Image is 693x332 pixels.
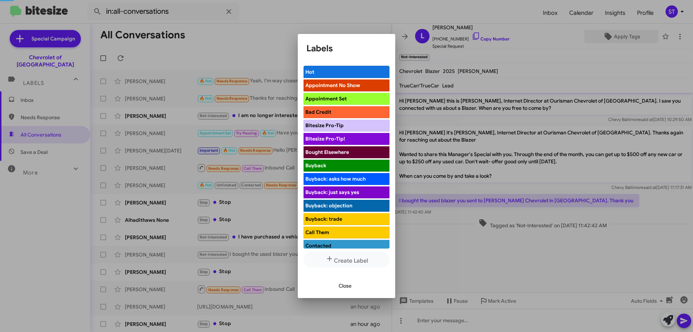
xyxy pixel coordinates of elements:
[305,202,352,209] span: Buyback: objection
[305,135,345,142] span: Bitesize Pro-Tip!
[305,176,366,182] span: Buyback: asks how much
[305,229,329,236] span: Call Them
[305,242,331,249] span: Contacted
[305,82,360,89] span: Appointment No Show
[305,122,344,129] span: Bitesize Pro-Tip
[305,69,314,75] span: Hot
[306,43,387,54] h1: Labels
[333,279,357,292] button: Close
[305,189,359,195] span: Buyback: just says yes
[339,279,352,292] span: Close
[305,109,331,115] span: Bad Credit
[304,251,389,268] button: Create Label
[305,149,349,155] span: Bought Elsewhere
[305,162,326,169] span: Buyback
[305,216,342,222] span: Buyback: trade
[305,95,347,102] span: Appointment Set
